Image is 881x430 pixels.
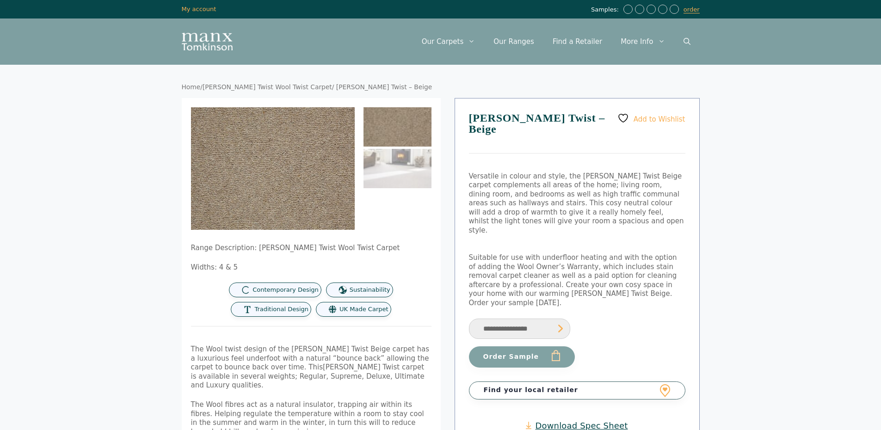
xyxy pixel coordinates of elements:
span: Contemporary Design [253,286,319,294]
p: Versatile in colour and style, the [PERSON_NAME] Twist Beige carpet complements all areas of the ... [469,172,685,235]
img: Craven - Beige [363,107,431,147]
p: Widths: 4 & 5 [191,263,431,272]
nav: Primary [413,28,700,55]
span: Add to Wishlist [634,115,685,123]
span: Traditional Design [254,306,308,313]
a: Home [182,83,201,91]
a: More Info [611,28,674,55]
h1: [PERSON_NAME] Twist – Beige [469,112,685,154]
button: Order Sample [469,346,575,368]
a: Find your local retailer [469,381,685,399]
span: UK Made Carpet [339,306,388,313]
a: order [684,6,700,13]
nav: Breadcrumb [182,83,700,92]
p: The Wool twist design of the [PERSON_NAME] Twist Beige carpet has a luxurious feel underfoot with... [191,345,431,390]
a: Find a Retailer [543,28,611,55]
span: Samples: [591,6,621,14]
span: Sustainability [350,286,390,294]
a: Add to Wishlist [617,112,685,124]
img: Manx Tomkinson [182,33,233,50]
a: Our Carpets [413,28,485,55]
a: [PERSON_NAME] Twist Wool Twist Carpet [203,83,332,91]
a: Open Search Bar [674,28,700,55]
p: Suitable for use with underfloor heating and with the option of adding the Wool Owner’s Warranty,... [469,253,685,307]
span: [PERSON_NAME] Twist carpet is available in several weights; Regular, Supreme, Deluxe, Ultimate an... [191,363,425,389]
p: Range Description: [PERSON_NAME] Twist Wool Twist Carpet [191,244,431,253]
a: Our Ranges [484,28,543,55]
img: Tomkinson Twist - Beige - Image 2 [363,149,431,188]
a: My account [182,6,216,12]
